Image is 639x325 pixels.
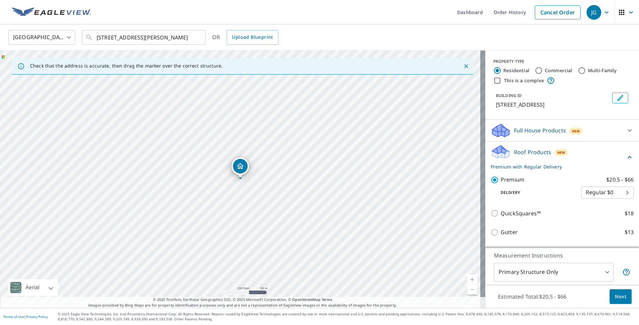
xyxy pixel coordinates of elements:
[514,148,551,156] p: Roof Products
[572,128,580,134] span: New
[462,62,471,71] button: Close
[588,67,617,74] label: Multi-Family
[8,279,58,296] div: Aerial
[503,67,529,74] label: Residential
[97,28,192,47] input: Search by address or latitude-longitude
[587,5,601,20] div: JG
[8,28,75,47] div: [GEOGRAPHIC_DATA]
[493,289,572,304] p: Estimated Total: $20.5 - $66
[232,33,273,41] span: Upload Blueprint
[501,247,533,255] p: Bid Perfect™
[3,314,24,319] a: Terms of Use
[501,176,524,184] p: Premium
[494,251,630,259] p: Measurement Instructions
[494,263,614,282] div: Primary Structure Only
[622,268,630,276] span: Your report will include only the primary structure on the property. For example, a detached gara...
[322,297,333,302] a: Terms
[232,157,249,178] div: Dropped pin, building 1, Residential property, 120 Peaceful Lndg Wilmore, KY 40390
[504,77,544,84] label: This is a complex
[292,297,320,302] a: OpenStreetMap
[58,312,636,322] p: © 2025 Eagle View Technologies, Inc. and Pictometry International Corp. All Rights Reserved. Repo...
[467,285,477,295] a: Current Level 17, Zoom Out
[493,59,631,65] div: PROPERTY TYPE
[491,163,626,170] p: Premium with Regular Delivery
[625,247,634,255] p: $18
[514,126,566,134] p: Full House Products
[501,228,518,236] p: Gutter
[491,122,634,138] div: Full House ProductsNew
[612,93,628,103] button: Edit building 1
[496,93,522,98] p: BUILDING ID
[610,289,632,304] button: Next
[501,209,541,218] p: QuickSquares™
[23,279,41,296] div: Aerial
[606,176,634,184] p: $20.5 - $66
[496,101,610,109] p: [STREET_ADDRESS]
[557,150,565,155] span: New
[30,63,223,69] p: Check that the address is accurate, then drag the marker over the correct structure.
[491,190,581,196] p: Delivery
[625,228,634,236] p: $13
[581,183,634,202] div: Regular $0
[227,30,278,45] a: Upload Blueprint
[153,297,333,303] span: © 2025 TomTom, Earthstar Geographics SIO, © 2025 Microsoft Corporation, ©
[26,314,48,319] a: Privacy Policy
[535,5,581,19] a: Cancel Order
[625,209,634,218] p: $18
[3,315,48,319] p: |
[615,293,626,301] span: Next
[491,144,634,170] div: Roof ProductsNewPremium with Regular Delivery
[467,275,477,285] a: Current Level 17, Zoom In
[12,7,91,17] img: EV Logo
[212,30,278,45] div: OR
[545,67,572,74] label: Commercial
